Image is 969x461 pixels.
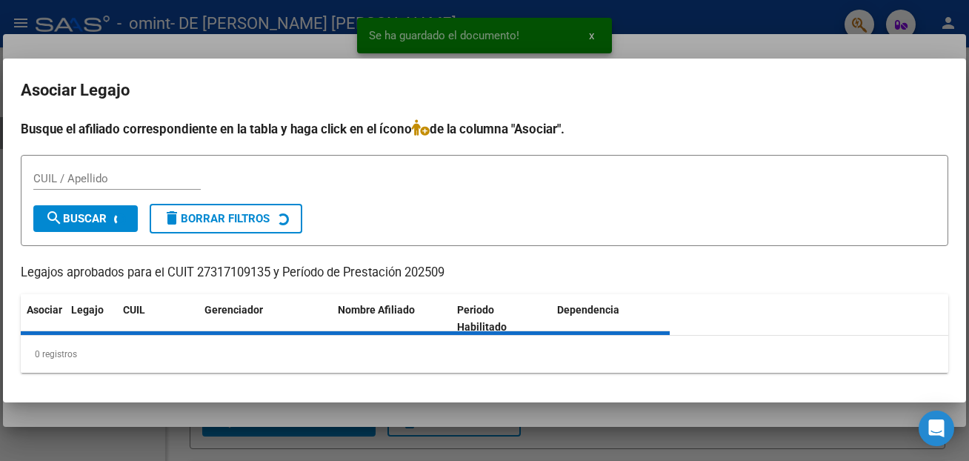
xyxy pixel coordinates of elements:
datatable-header-cell: CUIL [117,294,199,343]
span: Dependencia [557,304,619,316]
span: CUIL [123,304,145,316]
h4: Busque el afiliado correspondiente en la tabla y haga click en el ícono de la columna "Asociar". [21,119,948,139]
span: Buscar [45,212,107,225]
datatable-header-cell: Asociar [21,294,65,343]
p: Legajos aprobados para el CUIT 27317109135 y Período de Prestación 202509 [21,264,948,282]
span: Nombre Afiliado [338,304,415,316]
button: Borrar Filtros [150,204,302,233]
span: Asociar [27,304,62,316]
mat-icon: search [45,209,63,227]
mat-icon: delete [163,209,181,227]
button: Buscar [33,205,138,232]
datatable-header-cell: Legajo [65,294,117,343]
datatable-header-cell: Dependencia [551,294,670,343]
span: Gerenciador [204,304,263,316]
div: Open Intercom Messenger [919,411,954,446]
h2: Asociar Legajo [21,76,948,105]
datatable-header-cell: Nombre Afiliado [332,294,451,343]
datatable-header-cell: Periodo Habilitado [451,294,551,343]
span: Legajo [71,304,104,316]
span: Periodo Habilitado [457,304,507,333]
span: Borrar Filtros [163,212,270,225]
div: 0 registros [21,336,948,373]
datatable-header-cell: Gerenciador [199,294,332,343]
